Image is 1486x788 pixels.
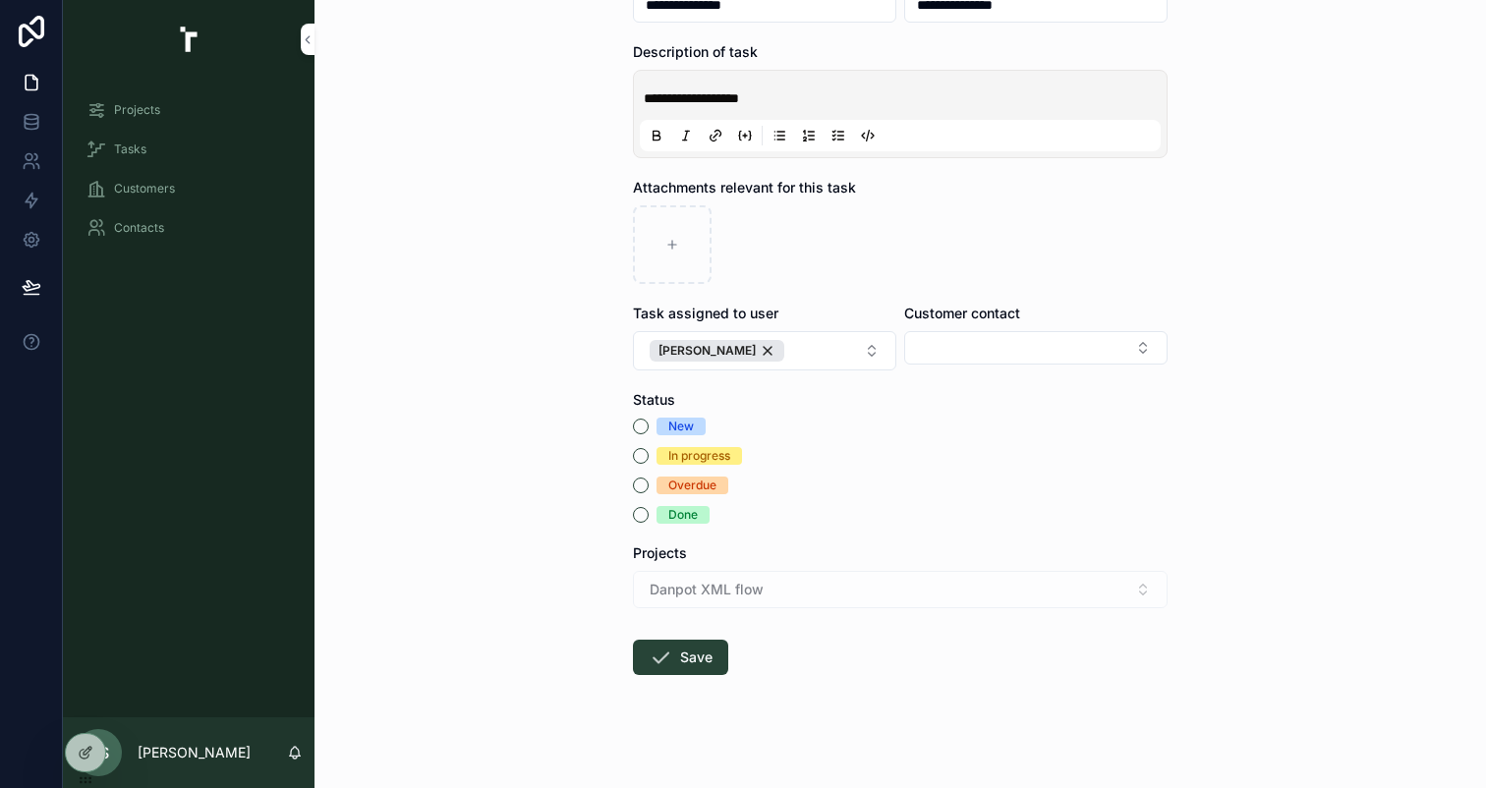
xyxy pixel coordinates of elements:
[75,171,303,206] a: Customers
[114,220,164,236] span: Contacts
[114,102,160,118] span: Projects
[633,640,728,675] button: Save
[633,179,856,196] span: Attachments relevant for this task
[114,181,175,197] span: Customers
[633,331,896,370] button: Select Button
[650,340,784,362] button: Unselect 1
[658,343,756,359] span: [PERSON_NAME]
[75,92,303,128] a: Projects
[668,418,694,435] div: New
[165,24,212,55] img: App logo
[904,305,1020,321] span: Customer contact
[668,447,730,465] div: In progress
[633,544,687,561] span: Projects
[668,506,698,524] div: Done
[633,305,778,321] span: Task assigned to user
[668,477,716,494] div: Overdue
[904,331,1168,365] button: Select Button
[633,43,758,60] span: Description of task
[75,132,303,167] a: Tasks
[114,141,146,157] span: Tasks
[138,743,251,762] p: [PERSON_NAME]
[63,79,314,271] div: scrollable content
[633,391,675,408] span: Status
[75,210,303,246] a: Contacts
